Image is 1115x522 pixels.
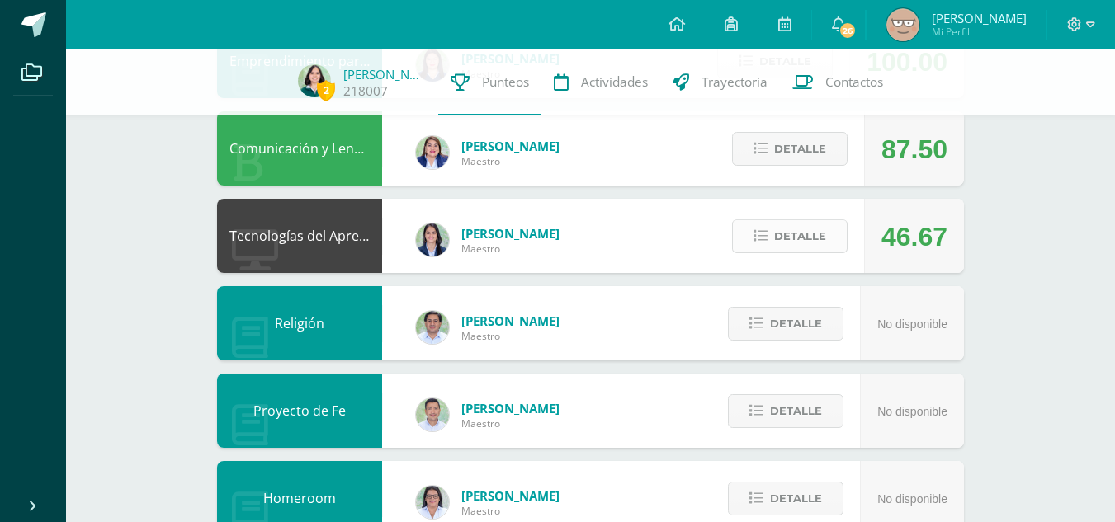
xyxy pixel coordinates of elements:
a: Contactos [780,49,895,115]
div: Proyecto de Fe [217,374,382,448]
img: f767cae2d037801592f2ba1a5db71a2a.png [416,311,449,344]
span: No disponible [877,405,947,418]
div: 87.50 [881,112,947,186]
span: Detalle [770,483,822,514]
span: 2 [317,80,335,101]
span: Maestro [461,242,560,256]
span: Maestro [461,329,560,343]
span: Contactos [825,73,883,91]
img: 7489ccb779e23ff9f2c3e89c21f82ed0.png [416,223,449,256]
button: Detalle [732,132,848,166]
a: Trayectoria [660,49,780,115]
span: [PERSON_NAME] [932,10,1027,26]
div: Tecnologías del Aprendizaje y la Comunicación: Computación [217,199,382,273]
div: Comunicación y Lenguaje, Idioma Español [217,111,382,186]
a: Actividades [541,49,660,115]
span: No disponible [877,317,947,331]
span: Mi Perfil [932,25,1027,39]
span: [PERSON_NAME] [461,400,560,416]
span: Trayectoria [702,73,768,91]
span: [PERSON_NAME] [461,138,560,154]
button: Detalle [728,307,843,341]
a: [PERSON_NAME] [343,66,426,82]
span: No disponible [877,492,947,506]
span: 26 [839,21,857,40]
div: 46.67 [881,200,947,274]
span: Maestro [461,416,560,430]
button: Detalle [728,394,843,428]
span: Detalle [774,134,826,164]
button: Detalle [728,482,843,515]
span: Punteos [482,73,529,91]
a: 218007 [343,82,388,100]
div: Religión [217,286,382,360]
img: 97caf0f34450839a27c93473503a1ec1.png [416,136,449,169]
span: [PERSON_NAME] [461,225,560,242]
span: [PERSON_NAME] [461,487,560,504]
a: Punteos [438,49,541,115]
img: 341d98b4af7301a051bfb6365f8299c3.png [416,486,449,519]
span: Detalle [770,396,822,426]
span: Detalle [774,221,826,252]
span: Maestro [461,504,560,518]
img: 585d333ccf69bb1c6e5868c8cef08dba.png [416,398,449,431]
span: [PERSON_NAME] [461,313,560,329]
img: 7ba1596e4feba066842da6514df2b212.png [886,8,919,41]
span: Maestro [461,154,560,168]
button: Detalle [732,219,848,253]
span: Actividades [581,73,648,91]
img: 5bf59a8f1d34e40244a609435b7dd35c.png [298,64,331,97]
span: Detalle [770,308,822,339]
